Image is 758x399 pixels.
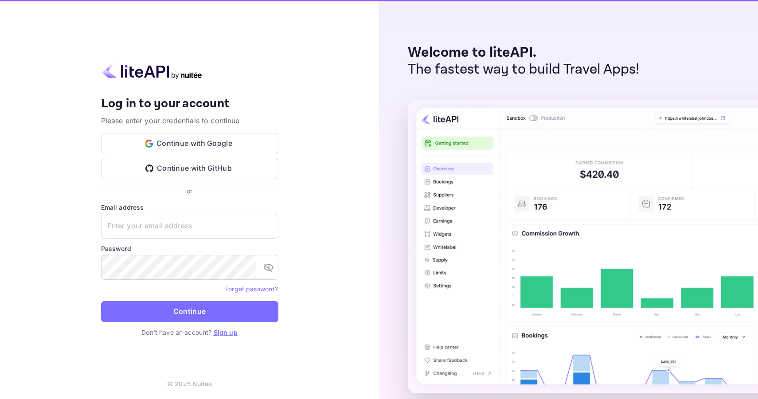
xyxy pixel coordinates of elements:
[101,244,278,253] label: Password
[101,328,278,337] p: Don't have an account?
[214,329,238,336] a: Sign up
[187,186,192,196] p: or
[225,284,278,293] a: Forget password?
[101,133,278,154] button: Continue with Google
[101,301,278,322] button: Continue
[408,61,640,78] p: The fastest way to build Travel Apps!
[101,158,278,179] button: Continue with GitHub
[101,115,278,126] p: Please enter your credentials to continue
[101,96,278,112] h4: Log in to your account
[408,44,640,61] p: Welcome to liteAPI.
[101,62,203,79] img: liteapi
[260,258,277,276] button: toggle password visibility
[167,379,212,388] p: © 2025 Nuitee
[225,285,278,293] a: Forget password?
[101,203,278,212] label: Email address
[101,214,278,239] input: Enter your email address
